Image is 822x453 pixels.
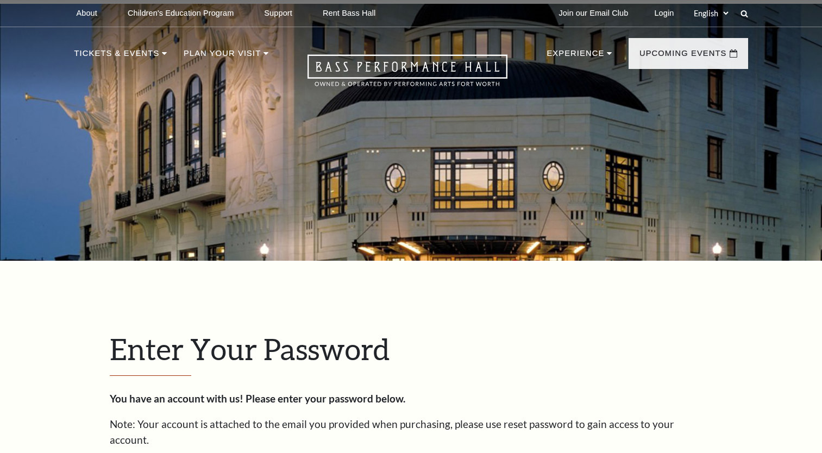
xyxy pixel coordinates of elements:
strong: You have an account with us! [110,392,243,405]
select: Select: [692,8,730,18]
p: Upcoming Events [639,47,727,66]
p: Children's Education Program [128,9,234,18]
p: Tickets & Events [74,47,160,66]
p: Support [264,9,292,18]
span: Enter Your Password [110,331,390,366]
p: Plan Your Visit [184,47,261,66]
strong: Please enter your password below. [246,392,405,405]
p: About [77,9,97,18]
p: Rent Bass Hall [323,9,376,18]
p: Note: Your account is attached to the email you provided when purchasing, please use reset passwo... [110,417,713,448]
p: Experience [547,47,604,66]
